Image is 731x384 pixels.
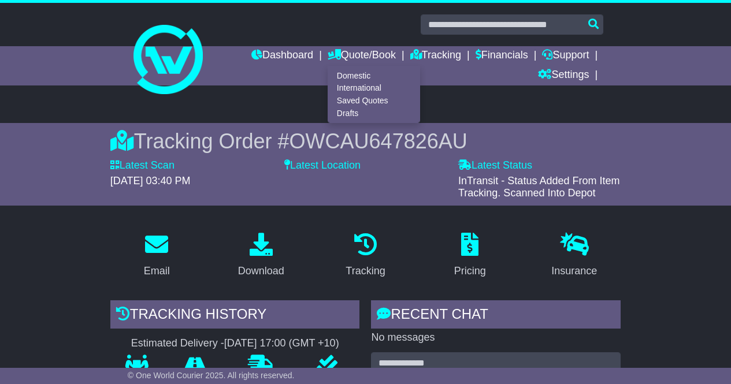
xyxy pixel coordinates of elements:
a: Download [231,229,292,283]
a: International [328,82,420,95]
div: Quote/Book [328,66,420,123]
div: Pricing [454,263,486,279]
a: Pricing [447,229,493,283]
a: Settings [538,66,589,85]
a: Domestic [328,69,420,82]
a: Financials [476,46,528,66]
div: Tracking history [110,300,360,331]
span: [DATE] 03:40 PM [110,175,191,187]
a: Support [542,46,589,66]
label: Latest Location [284,159,361,172]
a: Tracking [410,46,461,66]
a: Tracking [338,229,392,283]
div: Insurance [551,263,597,279]
div: Download [238,263,284,279]
a: Saved Quotes [328,95,420,107]
span: InTransit - Status Added From Item Tracking. Scanned Into Depot [458,175,619,199]
div: Tracking [346,263,385,279]
p: No messages [371,331,621,344]
label: Latest Scan [110,159,175,172]
a: Drafts [328,107,420,120]
div: Email [144,263,170,279]
a: Email [136,229,177,283]
a: Insurance [544,229,604,283]
a: Dashboard [251,46,313,66]
div: RECENT CHAT [371,300,621,331]
div: [DATE] 17:00 (GMT +10) [224,337,339,350]
div: Tracking Order # [110,129,621,154]
label: Latest Status [458,159,532,172]
span: OWCAU647826AU [290,129,467,153]
span: © One World Courier 2025. All rights reserved. [128,371,295,380]
div: Estimated Delivery - [110,337,360,350]
a: Quote/Book [328,46,396,66]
